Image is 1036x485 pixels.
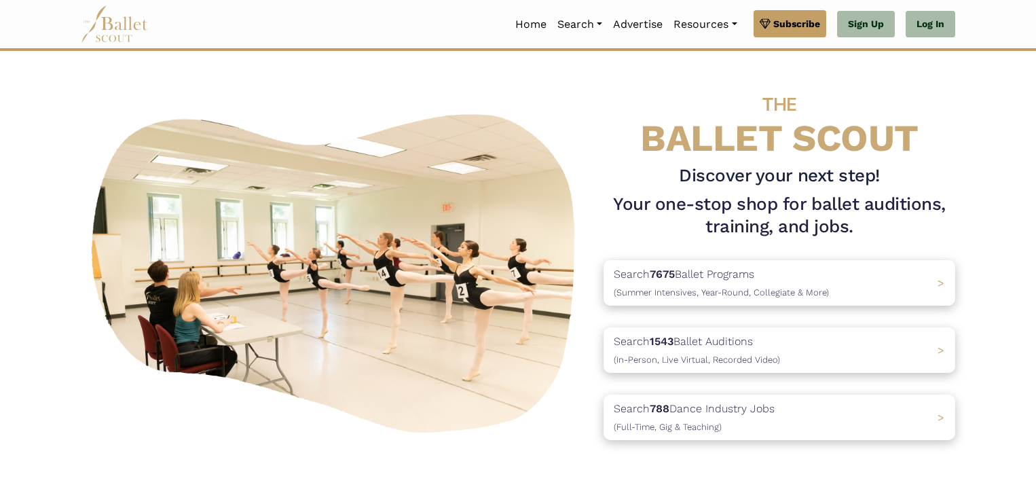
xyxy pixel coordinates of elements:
a: Search7675Ballet Programs(Summer Intensives, Year-Round, Collegiate & More)> [604,260,955,306]
a: Search [552,10,608,39]
span: THE [762,93,796,115]
span: (Full-Time, Gig & Teaching) [614,422,722,432]
span: > [938,344,944,357]
span: > [938,411,944,424]
span: > [938,276,944,289]
h4: BALLET SCOUT [604,78,955,159]
a: Advertise [608,10,668,39]
a: Search1543Ballet Auditions(In-Person, Live Virtual, Recorded Video) > [604,327,955,373]
span: (In-Person, Live Virtual, Recorded Video) [614,355,780,365]
span: (Summer Intensives, Year-Round, Collegiate & More) [614,287,829,298]
img: A group of ballerinas talking to each other in a ballet studio [81,99,593,441]
a: Sign Up [837,11,895,38]
a: Search788Dance Industry Jobs(Full-Time, Gig & Teaching) > [604,395,955,440]
a: Log In [906,11,955,38]
p: Search Dance Industry Jobs [614,400,775,435]
p: Search Ballet Programs [614,266,829,300]
p: Search Ballet Auditions [614,333,780,367]
h3: Discover your next step! [604,164,955,187]
b: 7675 [650,268,675,281]
span: Subscribe [773,16,820,31]
img: gem.svg [760,16,771,31]
a: Home [510,10,552,39]
b: 1543 [650,335,673,348]
b: 788 [650,402,669,415]
h1: Your one-stop shop for ballet auditions, training, and jobs. [604,193,955,239]
a: Resources [668,10,742,39]
a: Subscribe [754,10,826,37]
